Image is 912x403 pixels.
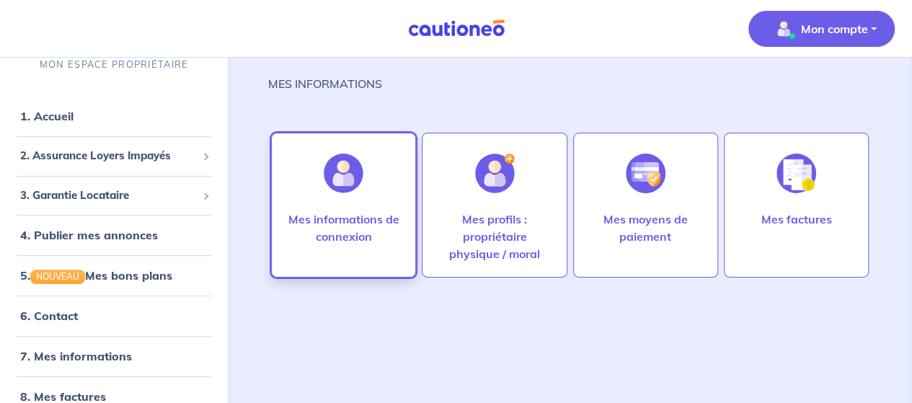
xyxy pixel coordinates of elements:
img: illu_account.svg [324,154,363,193]
a: 1. Accueil [20,109,74,123]
img: illu_account_add.svg [475,154,515,193]
span: 3. Garantie Locataire [20,187,197,204]
a: 7. Mes informations [20,349,132,363]
p: MES INFORMATIONS [268,75,382,92]
img: illu_invoice.svg [776,154,816,193]
div: 4. Publier mes annonces [6,221,222,249]
div: 5.NOUVEAUMes bons plans [6,261,222,290]
a: 4. Publier mes annonces [20,228,158,242]
p: Mes factures [761,211,831,228]
p: Mes moyens de paiement [588,211,703,245]
button: illu_account_valid_menu.svgMon compte [748,11,895,47]
a: 5.NOUVEAUMes bons plans [20,268,172,283]
p: MON ESPACE PROPRIÉTAIRE [40,58,188,71]
a: 6. Contact [20,309,78,323]
div: 2. Assurance Loyers Impayés [6,142,222,170]
span: 2. Assurance Loyers Impayés [20,148,197,164]
p: Mes informations de connexion [286,211,401,245]
img: Cautioneo [402,19,510,37]
div: 1. Accueil [6,102,222,130]
p: Mes profils : propriétaire physique / moral [437,211,552,262]
div: 3. Garantie Locataire [6,182,222,210]
img: illu_credit_card_no_anim.svg [626,154,665,193]
div: 7. Mes informations [6,342,222,371]
p: Mon compte [801,20,868,37]
img: illu_account_valid_menu.svg [772,17,795,40]
div: 6. Contact [6,301,222,330]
